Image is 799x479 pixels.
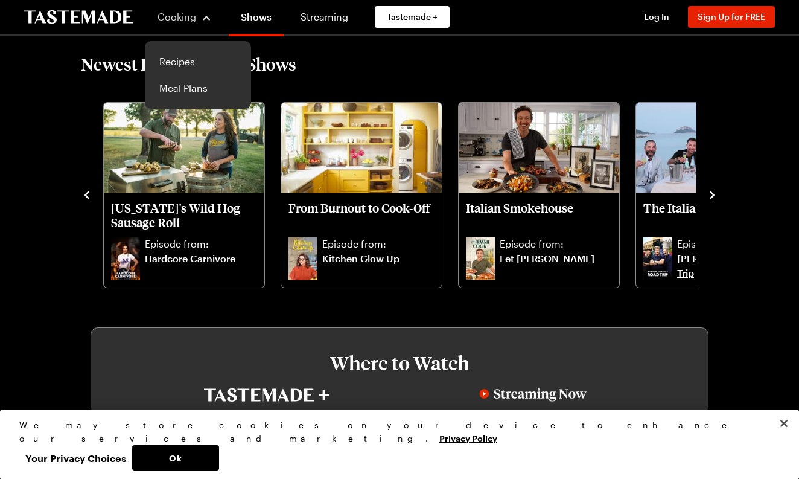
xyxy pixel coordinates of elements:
[229,2,284,36] a: Shows
[152,48,244,75] a: Recipes
[636,103,797,193] img: The Italian Job
[19,419,769,471] div: Privacy
[24,10,133,24] a: To Tastemade Home Page
[466,201,612,234] a: Italian Smokehouse
[179,409,353,438] p: Watch Ad-Free on Any Device, Anytime, Anywhere in 4K
[698,11,765,22] span: Sign Up for FREE
[636,103,797,288] div: The Italian Job
[457,99,635,289] div: 5 / 10
[479,388,587,402] img: Streaming
[387,11,438,23] span: Tastemade +
[439,432,497,443] a: More information about your privacy, opens in a new tab
[459,103,619,193] img: Italian Smokehouse
[322,237,435,251] p: Episode from:
[677,237,789,251] p: Episode from:
[145,237,257,251] p: Episode from:
[446,409,620,438] p: Watch on Our Streaming Channels
[500,237,612,251] p: Episode from:
[280,99,457,289] div: 4 / 10
[644,11,669,22] span: Log In
[157,2,212,31] button: Cooking
[281,103,442,288] div: From Burnout to Cook-Off
[322,251,435,280] a: Kitchen Glow Up
[500,251,612,280] a: Let [PERSON_NAME]
[104,103,264,193] img: Oklahoma's Wild Hog Sausage Roll
[771,410,797,437] button: Close
[375,6,450,28] a: Tastemade +
[466,201,612,230] p: Italian Smokehouse
[81,53,296,75] h2: Newest Episodes - All Shows
[127,352,672,374] h3: Where to Watch
[677,251,789,280] a: [PERSON_NAME] Road Trip
[706,187,718,201] button: navigate to next item
[19,419,769,445] div: We may store cookies on your device to enhance our services and marketing.
[111,201,257,230] p: [US_STATE]'s Wild Hog Sausage Roll
[132,445,219,471] button: Ok
[643,201,789,230] p: The Italian Job
[459,103,619,288] div: Italian Smokehouse
[281,103,442,193] img: From Burnout to Cook-Off
[19,445,132,471] button: Your Privacy Choices
[81,187,93,201] button: navigate to previous item
[688,6,775,28] button: Sign Up for FREE
[204,388,329,402] img: Tastemade+
[288,201,435,234] a: From Burnout to Cook-Off
[152,75,244,101] a: Meal Plans
[111,201,257,234] a: Oklahoma's Wild Hog Sausage Roll
[643,201,789,234] a: The Italian Job
[145,251,257,280] a: Hardcore Carnivore
[145,41,251,109] div: Cooking
[288,201,435,230] p: From Burnout to Cook-Off
[103,99,280,289] div: 3 / 10
[104,103,264,288] div: Oklahoma's Wild Hog Sausage Roll
[158,11,196,22] span: Cooking
[632,11,681,23] button: Log In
